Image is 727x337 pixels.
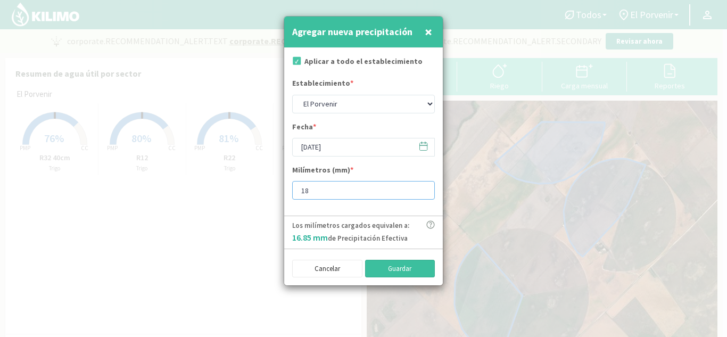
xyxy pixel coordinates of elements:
[425,23,432,40] span: ×
[292,232,328,243] span: 16.85 mm
[292,260,362,278] button: Cancelar
[292,220,409,244] p: Los milímetros cargados equivalen a: de Precipitación Efectiva
[304,56,423,67] label: Aplicar a todo el establecimiento
[292,121,316,135] label: Fecha
[292,181,435,200] input: mm
[292,24,412,39] h4: Agregar nueva precipitación
[292,78,353,92] label: Establecimiento
[365,260,435,278] button: Guardar
[422,21,435,43] button: Close
[292,165,353,178] label: Milímetros (mm)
